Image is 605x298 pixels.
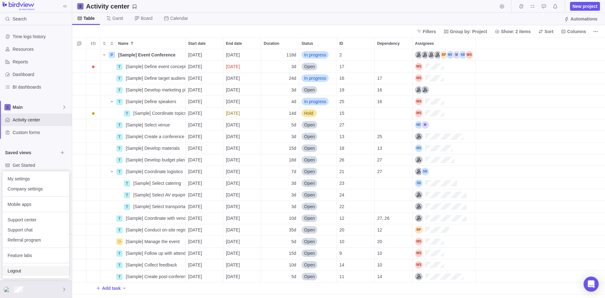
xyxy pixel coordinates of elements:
[3,184,69,194] a: Company settings
[3,235,69,245] a: Referral program
[3,174,69,184] a: My settings
[74,268,89,273] div: Logout
[8,186,64,192] span: Company settings
[8,217,64,223] span: Support center
[8,176,64,182] span: My settings
[3,266,69,276] a: Logout
[8,237,64,243] span: Referral program
[8,227,64,233] span: Support chat
[4,286,11,293] div: Mike
[8,252,64,259] span: Feature labs
[8,201,64,207] span: Mobile apps
[3,250,69,260] a: Feature labs
[3,199,69,209] a: Mobile apps
[4,287,11,292] img: Show
[8,268,64,274] span: Logout
[3,215,69,225] a: Support center
[3,225,69,235] a: Support chat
